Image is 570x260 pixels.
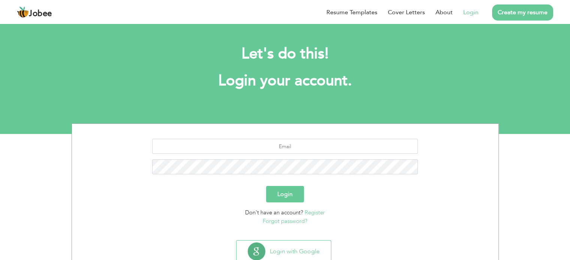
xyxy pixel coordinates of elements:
[388,8,425,17] a: Cover Letters
[17,6,52,18] a: Jobee
[492,4,553,21] a: Create my resume
[305,209,325,216] a: Register
[463,8,479,17] a: Login
[266,186,304,202] button: Login
[83,44,488,64] h2: Let's do this!
[83,71,488,91] h1: Login your account.
[245,209,303,216] span: Don't have an account?
[263,217,307,225] a: Forgot password?
[29,10,52,18] span: Jobee
[152,139,418,154] input: Email
[435,8,453,17] a: About
[326,8,377,17] a: Resume Templates
[17,6,29,18] img: jobee.io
